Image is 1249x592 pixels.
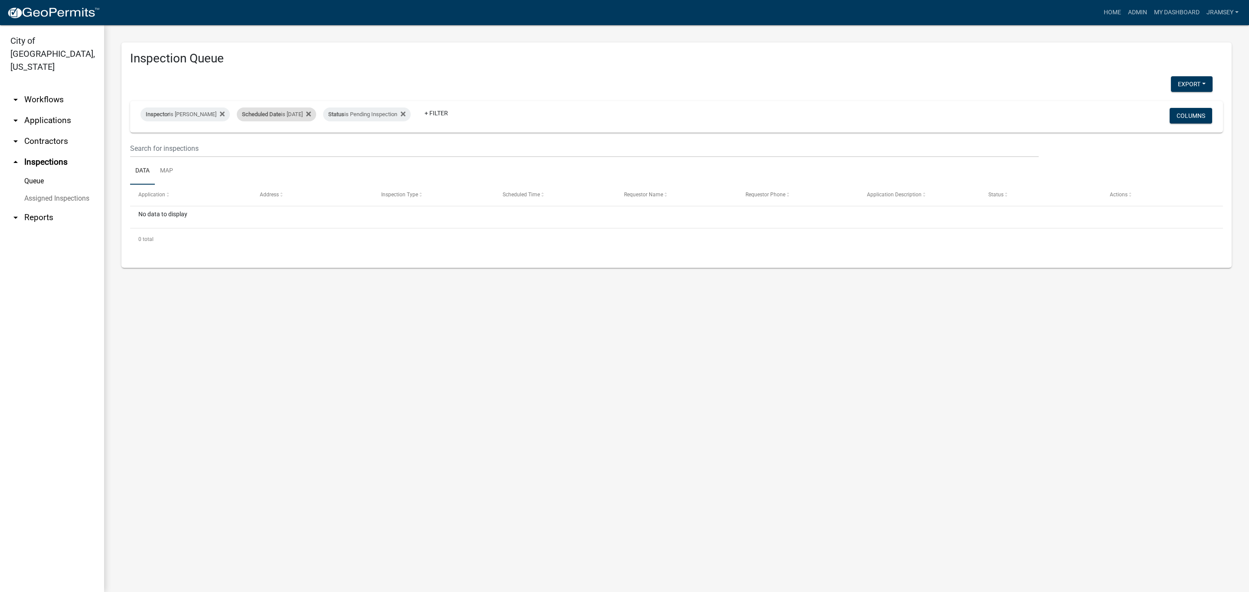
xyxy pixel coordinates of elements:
[494,185,616,205] datatable-header-cell: Scheduled Time
[737,185,859,205] datatable-header-cell: Requestor Phone
[1125,4,1151,21] a: Admin
[130,157,155,185] a: Data
[237,107,316,121] div: is [DATE]
[10,136,21,146] i: arrow_drop_down
[328,111,344,117] span: Status
[10,94,21,105] i: arrow_drop_down
[138,192,165,198] span: Application
[867,192,922,198] span: Application Description
[616,185,737,205] datatable-header-cell: Requestor Name
[130,185,252,205] datatable-header-cell: Application
[988,192,1004,198] span: Status
[373,185,494,205] datatable-header-cell: Inspection Type
[141,107,230,121] div: is [PERSON_NAME]
[130,51,1223,66] h3: Inspection Queue
[980,185,1102,205] datatable-header-cell: Status
[624,192,663,198] span: Requestor Name
[503,192,540,198] span: Scheduled Time
[260,192,279,198] span: Address
[155,157,178,185] a: Map
[1171,76,1213,92] button: Export
[146,111,169,117] span: Inspector
[1100,4,1125,21] a: Home
[130,206,1223,228] div: No data to display
[242,111,281,117] span: Scheduled Date
[1170,108,1212,124] button: Columns
[10,212,21,223] i: arrow_drop_down
[1102,185,1223,205] datatable-header-cell: Actions
[10,115,21,126] i: arrow_drop_down
[745,192,785,198] span: Requestor Phone
[381,192,418,198] span: Inspection Type
[323,107,411,121] div: is Pending Inspection
[130,140,1039,157] input: Search for inspections
[1110,192,1128,198] span: Actions
[10,157,21,167] i: arrow_drop_up
[418,105,455,121] a: + Filter
[1151,4,1203,21] a: My Dashboard
[130,228,1223,250] div: 0 total
[1203,4,1242,21] a: jramsey
[859,185,980,205] datatable-header-cell: Application Description
[252,185,373,205] datatable-header-cell: Address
